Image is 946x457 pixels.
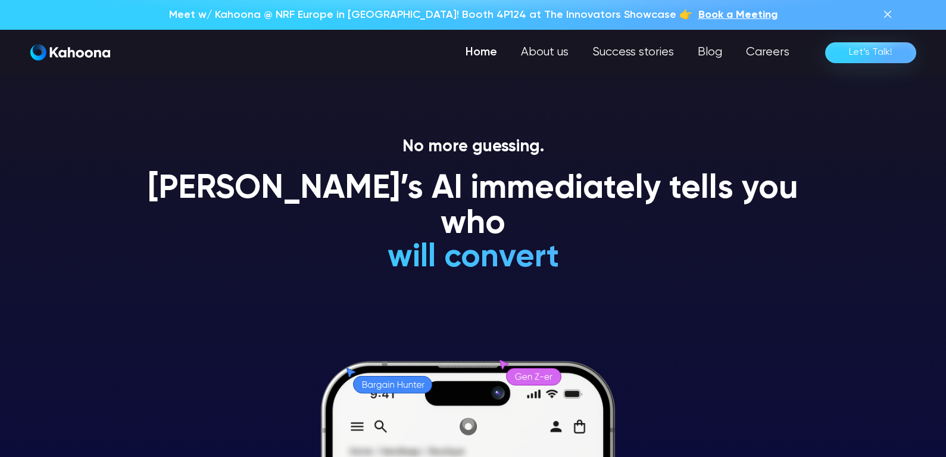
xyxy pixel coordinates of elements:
[30,44,110,61] img: Kahoona logo white
[30,44,110,61] a: home
[134,137,813,157] p: No more guessing.
[686,41,734,64] a: Blog
[580,41,686,64] a: Success stories
[698,7,778,23] a: Book a Meeting
[509,41,580,64] a: About us
[734,41,801,64] a: Careers
[169,7,692,23] p: Meet w/ Kahoona @ NRF Europe in [GEOGRAPHIC_DATA]! Booth 4P124 at The Innovators Showcase 👉
[515,374,552,380] g: Gen Z-er
[698,10,778,20] span: Book a Meeting
[849,43,892,62] div: Let’s Talk!
[825,42,916,63] a: Let’s Talk!
[454,41,509,64] a: Home
[134,172,813,243] h1: [PERSON_NAME]’s AI immediately tells you who
[298,240,648,275] h1: will convert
